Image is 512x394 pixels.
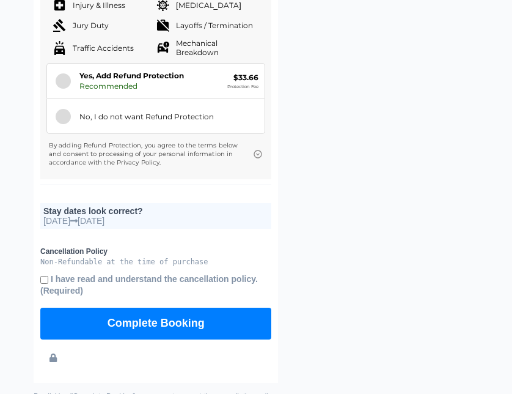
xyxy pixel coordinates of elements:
b: Cancellation Policy [40,247,271,256]
b: I have read and understand the cancellation policy. [40,274,258,295]
input: I have read and understand the cancellation policy.(Required) [40,276,48,284]
span: (Required) [40,286,83,295]
pre: Non-Refundable at the time of purchase [40,258,271,266]
b: Stay dates look correct? [43,206,143,216]
span: [DATE] [DATE] [43,216,268,226]
button: Complete Booking [40,308,271,340]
